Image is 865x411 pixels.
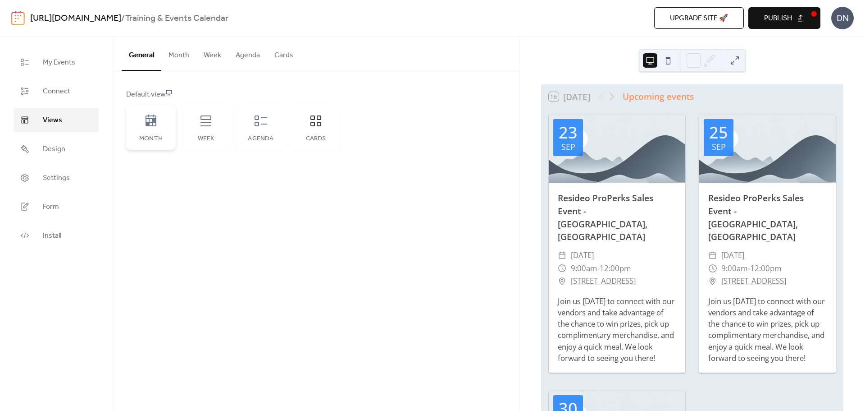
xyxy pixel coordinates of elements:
a: My Events [14,50,99,74]
span: Install [43,231,61,241]
div: ​ [708,275,717,288]
span: - [748,262,750,275]
div: ​ [708,262,717,275]
button: Publish [748,7,820,29]
div: Sep [712,143,726,151]
span: 9:00am [571,262,597,275]
div: ​ [558,275,566,288]
div: Join us [DATE] to connect with our vendors and take advantage of the chance to win prizes, pick u... [699,296,836,364]
span: Upgrade site 🚀 [670,13,728,24]
div: Agenda [245,135,277,143]
div: 23 [559,125,578,141]
a: Install [14,223,99,248]
button: General [122,37,161,71]
div: Sep [561,143,575,151]
span: Settings [43,173,70,184]
div: Upcoming events [623,90,694,103]
span: Design [43,144,65,155]
span: - [597,262,600,275]
b: Training & Events Calendar [125,10,228,27]
span: 9:00am [721,262,748,275]
span: Form [43,202,59,212]
div: ​ [558,249,566,262]
a: Views [14,108,99,132]
img: logo [11,11,25,25]
span: 12:00pm [600,262,631,275]
button: Agenda [228,37,267,70]
div: Month [135,135,167,143]
button: Cards [267,37,300,70]
span: [DATE] [721,249,744,262]
a: [STREET_ADDRESS] [721,275,786,288]
div: ​ [558,262,566,275]
div: Resideo ProPerks Sales Event - [GEOGRAPHIC_DATA], [GEOGRAPHIC_DATA] [549,192,685,244]
div: DN [831,7,854,29]
span: My Events [43,57,75,68]
span: Publish [764,13,792,24]
div: ​ [708,249,717,262]
button: Upgrade site 🚀 [654,7,744,29]
button: Week [196,37,228,70]
button: Month [161,37,196,70]
span: 12:00pm [750,262,782,275]
a: [URL][DOMAIN_NAME] [30,10,121,27]
div: Default view [126,89,504,100]
a: Connect [14,79,99,103]
a: Design [14,137,99,161]
b: / [121,10,125,27]
a: Form [14,194,99,219]
span: Connect [43,86,70,97]
div: Cards [300,135,332,143]
span: Views [43,115,62,126]
div: Resideo ProPerks Sales Event - [GEOGRAPHIC_DATA], [GEOGRAPHIC_DATA] [699,192,836,244]
a: [STREET_ADDRESS] [571,275,636,288]
div: 25 [709,125,728,141]
a: Settings [14,166,99,190]
span: [DATE] [571,249,594,262]
div: Join us [DATE] to connect with our vendors and take advantage of the chance to win prizes, pick u... [549,296,685,364]
div: Week [190,135,222,143]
